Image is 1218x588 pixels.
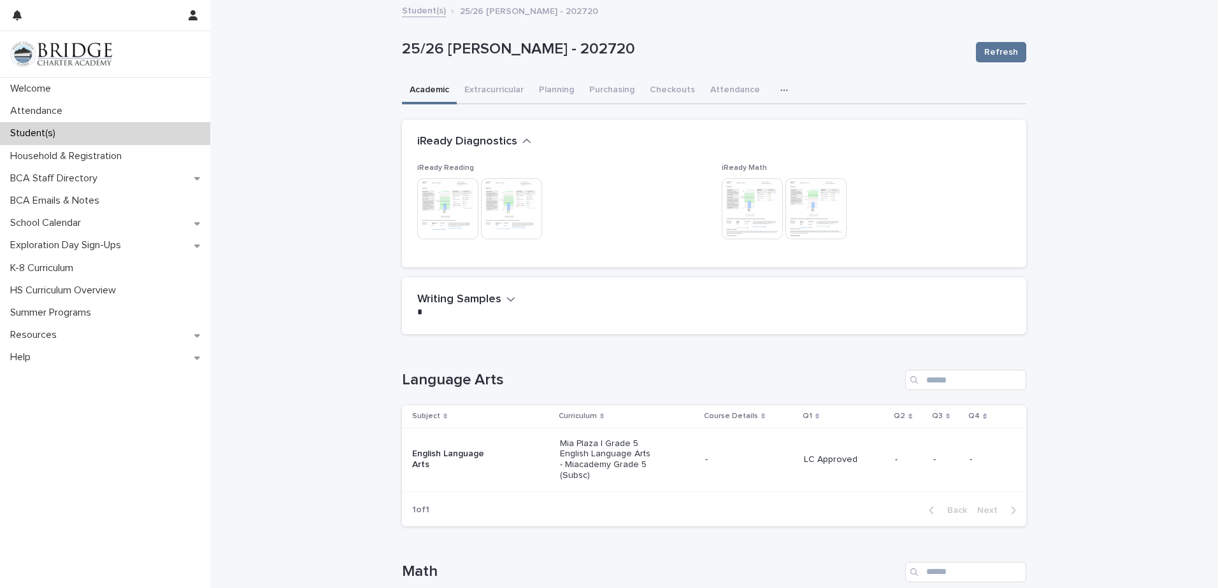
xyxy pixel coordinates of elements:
[976,42,1026,62] button: Refresh
[804,454,885,465] p: LC Approved
[705,454,794,465] p: -
[417,293,501,307] h2: Writing Samples
[402,371,900,389] h1: Language Arts
[5,217,91,229] p: School Calendar
[460,3,598,17] p: 25/26 [PERSON_NAME] - 202720
[932,409,943,423] p: Q3
[531,78,582,104] button: Planning
[457,78,531,104] button: Extracurricular
[402,40,966,59] p: 25/26 [PERSON_NAME] - 202720
[417,293,515,307] button: Writing Samples
[5,83,61,95] p: Welcome
[905,370,1026,390] input: Search
[984,46,1018,59] span: Refresh
[559,409,597,423] p: Curriculum
[5,127,66,139] p: Student(s)
[970,454,1006,465] p: -
[402,3,446,17] a: Student(s)
[5,262,83,274] p: K-8 Curriculum
[977,506,1005,515] span: Next
[5,239,131,251] p: Exploration Day Sign-Ups
[704,409,758,423] p: Course Details
[933,454,960,465] p: -
[803,409,812,423] p: Q1
[919,505,972,516] button: Back
[5,351,41,363] p: Help
[5,172,108,185] p: BCA Staff Directory
[905,562,1026,582] input: Search
[5,284,126,297] p: HS Curriculum Overview
[10,41,112,67] img: V1C1m3IdTEidaUdm9Hs0
[5,105,73,117] p: Attendance
[895,454,922,465] p: -
[968,409,980,423] p: Q4
[582,78,642,104] button: Purchasing
[560,438,651,481] p: Mia Plaza | Grade 5 English Language Arts - Miacademy Grade 5 (Subsc)
[412,449,503,470] p: English Language Arts
[5,329,67,341] p: Resources
[703,78,768,104] button: Attendance
[412,409,440,423] p: Subject
[5,150,132,162] p: Household & Registration
[972,505,1026,516] button: Next
[402,428,1026,491] tr: English Language ArtsMia Plaza | Grade 5 English Language Arts - Miacademy Grade 5 (Subsc)-LC App...
[722,164,767,172] span: iReady Math
[402,494,440,526] p: 1 of 1
[417,135,531,149] button: iReady Diagnostics
[417,135,517,149] h2: iReady Diagnostics
[5,195,110,207] p: BCA Emails & Notes
[894,409,905,423] p: Q2
[5,307,101,319] p: Summer Programs
[402,78,457,104] button: Academic
[402,563,900,581] h1: Math
[642,78,703,104] button: Checkouts
[417,164,474,172] span: iReady Reading
[940,506,967,515] span: Back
